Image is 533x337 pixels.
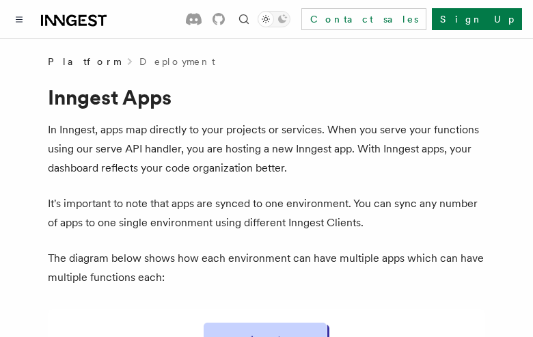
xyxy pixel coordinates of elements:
span: Platform [48,55,120,68]
p: In Inngest, apps map directly to your projects or services. When you serve your functions using o... [48,120,485,178]
p: The diagram below shows how each environment can have multiple apps which can have multiple funct... [48,249,485,287]
button: Toggle dark mode [258,11,290,27]
button: Find something... [236,11,252,27]
p: It's important to note that apps are synced to one environment. You can sync any number of apps t... [48,194,485,232]
button: Toggle navigation [11,11,27,27]
a: Sign Up [432,8,522,30]
a: Contact sales [301,8,426,30]
h1: Inngest Apps [48,85,485,109]
a: Deployment [139,55,215,68]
